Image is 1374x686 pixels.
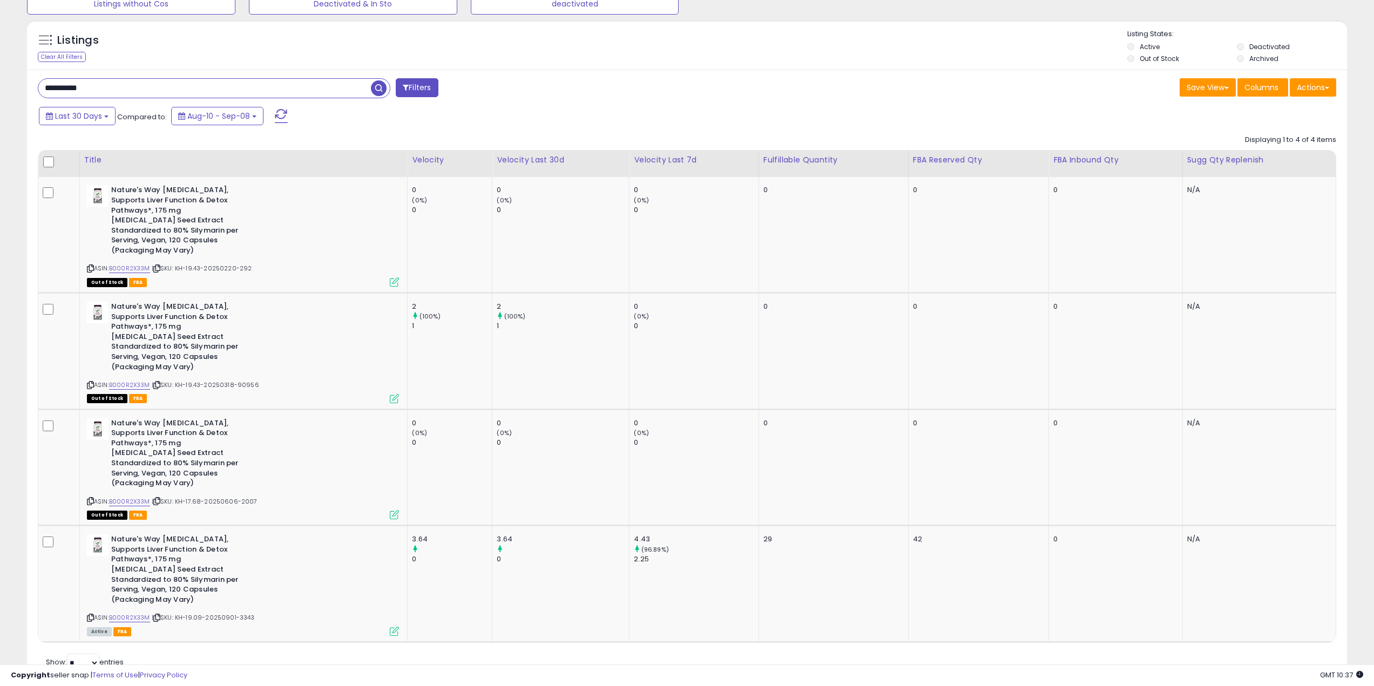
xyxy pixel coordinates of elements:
[913,418,1040,428] div: 0
[497,429,512,437] small: (0%)
[129,511,147,520] span: FBA
[412,418,492,428] div: 0
[1249,42,1290,51] label: Deactivated
[87,278,127,287] span: All listings that are currently out of stock and unavailable for purchase on Amazon
[152,381,259,389] span: | SKU: KH-19.43-20250318-90956
[87,302,109,323] img: 419d731hhqL._SL40_.jpg
[152,264,252,273] span: | SKU: KH-19.43-20250220-292
[109,497,150,506] a: B000R2X33M
[111,185,242,258] b: Nature's Way [MEDICAL_DATA], Supports Liver Function & Detox Pathways*, 175 mg [MEDICAL_DATA] See...
[1140,42,1160,51] label: Active
[634,418,758,428] div: 0
[38,52,86,62] div: Clear All Filters
[913,302,1040,311] div: 0
[117,112,167,122] span: Compared to:
[11,670,50,680] strong: Copyright
[634,196,649,205] small: (0%)
[140,670,187,680] a: Privacy Policy
[1187,418,1328,428] div: N/A
[913,534,1040,544] div: 42
[412,534,492,544] div: 3.64
[497,302,629,311] div: 2
[152,497,258,506] span: | SKU: KH-17.68-20250606-2007
[1140,54,1179,63] label: Out of Stock
[634,321,758,331] div: 0
[497,554,629,564] div: 0
[46,657,124,667] span: Show: entries
[1053,418,1174,428] div: 0
[187,111,250,121] span: Aug-10 - Sep-08
[634,154,754,166] div: Velocity Last 7d
[111,418,242,491] b: Nature's Way [MEDICAL_DATA], Supports Liver Function & Detox Pathways*, 175 mg [MEDICAL_DATA] See...
[497,438,629,447] div: 0
[634,534,758,544] div: 4.43
[1187,154,1331,166] div: Sugg Qty Replenish
[763,154,904,166] div: Fulfillable Quantity
[412,438,492,447] div: 0
[412,429,427,437] small: (0%)
[1053,302,1174,311] div: 0
[634,185,758,195] div: 0
[109,381,150,390] a: B000R2X33M
[11,670,187,681] div: seller snap | |
[111,534,242,607] b: Nature's Way [MEDICAL_DATA], Supports Liver Function & Detox Pathways*, 175 mg [MEDICAL_DATA] See...
[1244,82,1278,93] span: Columns
[634,302,758,311] div: 0
[412,185,492,195] div: 0
[1053,534,1174,544] div: 0
[87,302,400,402] div: ASIN:
[87,534,400,635] div: ASIN:
[763,534,900,544] div: 29
[109,264,150,273] a: B000R2X33M
[87,418,400,519] div: ASIN:
[92,670,138,680] a: Terms of Use
[763,302,900,311] div: 0
[87,185,400,286] div: ASIN:
[1053,185,1174,195] div: 0
[1187,302,1328,311] div: N/A
[1237,78,1288,97] button: Columns
[55,111,102,121] span: Last 30 Days
[763,185,900,195] div: 0
[497,205,629,215] div: 0
[39,107,116,125] button: Last 30 Days
[497,418,629,428] div: 0
[84,154,403,166] div: Title
[57,33,99,48] h5: Listings
[111,302,242,375] b: Nature's Way [MEDICAL_DATA], Supports Liver Function & Detox Pathways*, 175 mg [MEDICAL_DATA] See...
[497,196,512,205] small: (0%)
[171,107,263,125] button: Aug-10 - Sep-08
[129,278,147,287] span: FBA
[634,312,649,321] small: (0%)
[1182,150,1336,177] th: Please note that this number is a calculation based on your required days of coverage and your ve...
[113,627,132,636] span: FBA
[763,418,900,428] div: 0
[129,394,147,403] span: FBA
[412,554,492,564] div: 0
[152,613,255,622] span: | SKU: KH-19.09-20250901-3343
[634,554,758,564] div: 2.25
[634,429,649,437] small: (0%)
[1187,185,1328,195] div: N/A
[1127,29,1347,39] p: Listing States:
[1245,135,1336,145] div: Displaying 1 to 4 of 4 items
[1249,54,1278,63] label: Archived
[913,185,1040,195] div: 0
[641,545,669,554] small: (96.89%)
[87,418,109,440] img: 419d731hhqL._SL40_.jpg
[497,185,629,195] div: 0
[1053,154,1178,166] div: FBA inbound Qty
[1187,534,1328,544] div: N/A
[412,196,427,205] small: (0%)
[396,78,438,97] button: Filters
[497,154,625,166] div: Velocity Last 30d
[497,321,629,331] div: 1
[87,627,112,636] span: All listings currently available for purchase on Amazon
[634,205,758,215] div: 0
[1180,78,1236,97] button: Save View
[87,394,127,403] span: All listings that are currently out of stock and unavailable for purchase on Amazon
[412,302,492,311] div: 2
[109,613,150,622] a: B000R2X33M
[87,185,109,207] img: 419d731hhqL._SL40_.jpg
[1290,78,1336,97] button: Actions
